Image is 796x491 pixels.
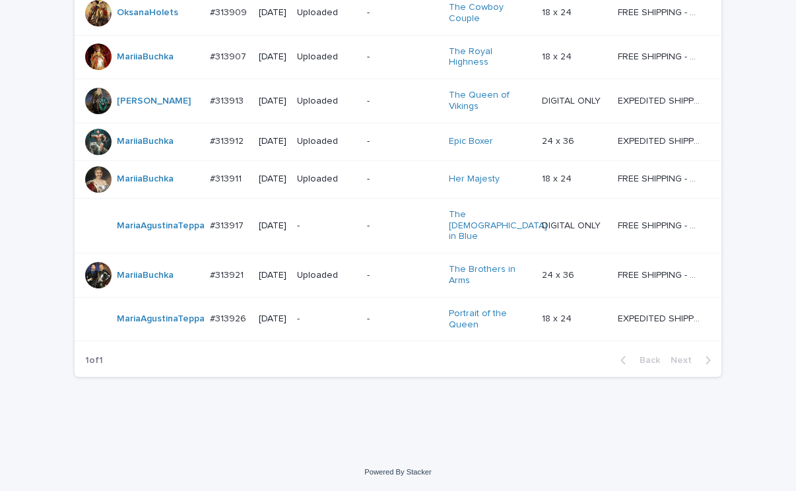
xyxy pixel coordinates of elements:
[542,171,574,185] p: 18 x 24
[542,133,577,147] p: 24 x 36
[449,90,531,112] a: The Queen of Vikings
[632,356,660,365] span: Back
[618,311,703,325] p: EXPEDITED SHIPPING - preview in 1 business day; delivery up to 5 business days after your approval.
[542,311,574,325] p: 18 x 24
[297,7,356,18] p: Uploaded
[542,218,603,232] p: DIGITAL ONLY
[367,220,438,232] p: -
[449,209,547,242] a: The [DEMOGRAPHIC_DATA] in Blue
[665,354,721,366] button: Next
[75,297,721,341] tr: MariaAgustinaTeppa #313926#313926 [DATE]--Portrait of the Queen 18 x 2418 x 24 EXPEDITED SHIPPING...
[618,267,703,281] p: FREE SHIPPING - preview in 1-2 business days, after your approval delivery will take 5-10 b.d.
[367,7,438,18] p: -
[210,49,249,63] p: #313907
[449,2,531,24] a: The Cowboy Couple
[449,174,500,185] a: Her Majesty
[542,267,577,281] p: 24 x 36
[618,5,703,18] p: FREE SHIPPING - preview in 1-2 business days, after your approval delivery will take 5-10 b.d.
[297,270,356,281] p: Uploaded
[297,51,356,63] p: Uploaded
[367,51,438,63] p: -
[259,174,286,185] p: [DATE]
[75,198,721,253] tr: MariaAgustinaTeppa #313917#313917 [DATE]--The [DEMOGRAPHIC_DATA] in Blue DIGITAL ONLYDIGITAL ONLY...
[542,49,574,63] p: 18 x 24
[610,354,665,366] button: Back
[259,96,286,107] p: [DATE]
[297,220,356,232] p: -
[297,313,356,325] p: -
[367,136,438,147] p: -
[117,313,205,325] a: MariaAgustinaTeppa
[259,270,286,281] p: [DATE]
[210,171,244,185] p: #313911
[364,468,431,476] a: Powered By Stacker
[259,313,286,325] p: [DATE]
[75,123,721,160] tr: MariiaBuchka #313912#313912 [DATE]Uploaded-Epic Boxer 24 x 3624 x 36 EXPEDITED SHIPPING - preview...
[75,35,721,79] tr: MariiaBuchka #313907#313907 [DATE]Uploaded-The Royal Highness 18 x 2418 x 24 FREE SHIPPING - prev...
[618,133,703,147] p: EXPEDITED SHIPPING - preview in 1 business day; delivery up to 5 business days after your approval.
[117,51,174,63] a: MariiaBuchka
[618,218,703,232] p: FREE SHIPPING - preview in 1-2 business days, after your approval delivery will take 5-10 b.d.
[259,136,286,147] p: [DATE]
[75,160,721,198] tr: MariiaBuchka #313911#313911 [DATE]Uploaded-Her Majesty 18 x 2418 x 24 FREE SHIPPING - preview in ...
[367,174,438,185] p: -
[618,171,703,185] p: FREE SHIPPING - preview in 1-2 business days, after your approval delivery will take 5-10 b.d.
[210,311,249,325] p: #313926
[117,220,205,232] a: MariaAgustinaTeppa
[671,356,700,365] span: Next
[75,344,114,377] p: 1 of 1
[75,253,721,298] tr: MariiaBuchka #313921#313921 [DATE]Uploaded-The Brothers in Arms 24 x 3624 x 36 FREE SHIPPING - pr...
[259,220,286,232] p: [DATE]
[367,270,438,281] p: -
[210,267,246,281] p: #313921
[449,308,531,331] a: Portrait of the Queen
[297,174,356,185] p: Uploaded
[117,136,174,147] a: MariiaBuchka
[618,93,703,107] p: EXPEDITED SHIPPING - preview in 1 business day; delivery up to 5 business days after your approval.
[449,46,531,69] a: The Royal Highness
[297,96,356,107] p: Uploaded
[210,133,246,147] p: #313912
[210,218,246,232] p: #313917
[75,79,721,123] tr: [PERSON_NAME] #313913#313913 [DATE]Uploaded-The Queen of Vikings DIGITAL ONLYDIGITAL ONLY EXPEDIT...
[542,5,574,18] p: 18 x 24
[449,264,531,286] a: The Brothers in Arms
[117,7,178,18] a: OksanaHolets
[367,313,438,325] p: -
[449,136,493,147] a: Epic Boxer
[259,51,286,63] p: [DATE]
[210,5,249,18] p: #313909
[297,136,356,147] p: Uploaded
[210,93,246,107] p: #313913
[117,270,174,281] a: MariiaBuchka
[618,49,703,63] p: FREE SHIPPING - preview in 1-2 business days, after your approval delivery will take 5-10 b.d.
[367,96,438,107] p: -
[542,93,603,107] p: DIGITAL ONLY
[117,174,174,185] a: MariiaBuchka
[259,7,286,18] p: [DATE]
[117,96,191,107] a: [PERSON_NAME]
